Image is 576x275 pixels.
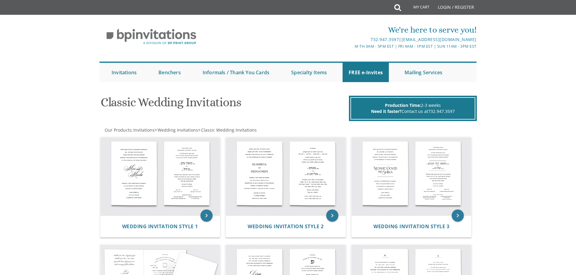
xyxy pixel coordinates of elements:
[106,63,143,82] a: Invitations
[402,37,477,42] a: [EMAIL_ADDRESS][DOMAIN_NAME]
[152,63,187,82] a: Benchers
[385,102,421,108] span: Production Time:
[99,24,203,49] img: BP Invitation Loft
[370,37,399,42] a: 732.947.3597
[226,137,346,216] img: Wedding Invitation Style 2
[100,137,220,216] img: Wedding Invitation Style 1
[452,209,464,222] a: keyboard_arrow_right
[197,63,275,82] a: Informals / Thank You Cards
[326,209,338,222] a: keyboard_arrow_right
[104,127,132,133] a: Our Products
[371,108,402,114] span: Need it faster?
[122,224,198,229] a: Wedding Invitation Style 1
[198,127,257,133] span: >
[248,223,324,230] span: Wedding Invitation Style 2
[101,96,347,114] h1: Classic Wedding Invitations
[99,127,288,133] div: :
[158,127,198,133] span: Wedding Invitations
[539,237,576,266] iframe: chat widget
[201,127,257,133] span: Classic Wedding Invitations
[373,223,449,230] span: Wedding Invitation Style 3
[226,43,477,50] div: M-Th 9am - 5pm EST | Fri 9am - 1pm EST | Sun 11am - 3pm EST
[350,97,475,120] div: 2-3 weeks Contact us at
[155,127,198,133] span: >
[200,127,257,133] a: Classic Wedding Invitations
[200,209,213,222] a: keyboard_arrow_right
[133,127,155,133] a: Invitations
[400,1,434,16] a: My Cart
[352,137,471,216] img: Wedding Invitation Style 3
[248,224,324,229] a: Wedding Invitation Style 2
[122,223,198,230] span: Wedding Invitation Style 1
[226,36,477,43] div: |
[285,63,333,82] a: Specialty Items
[157,127,198,133] a: Wedding Invitations
[428,108,455,114] a: 732.947.3597
[343,63,389,82] a: FREE e-Invites
[226,24,477,36] div: We're here to serve you!
[399,63,448,82] a: Mailing Services
[373,224,449,229] a: Wedding Invitation Style 3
